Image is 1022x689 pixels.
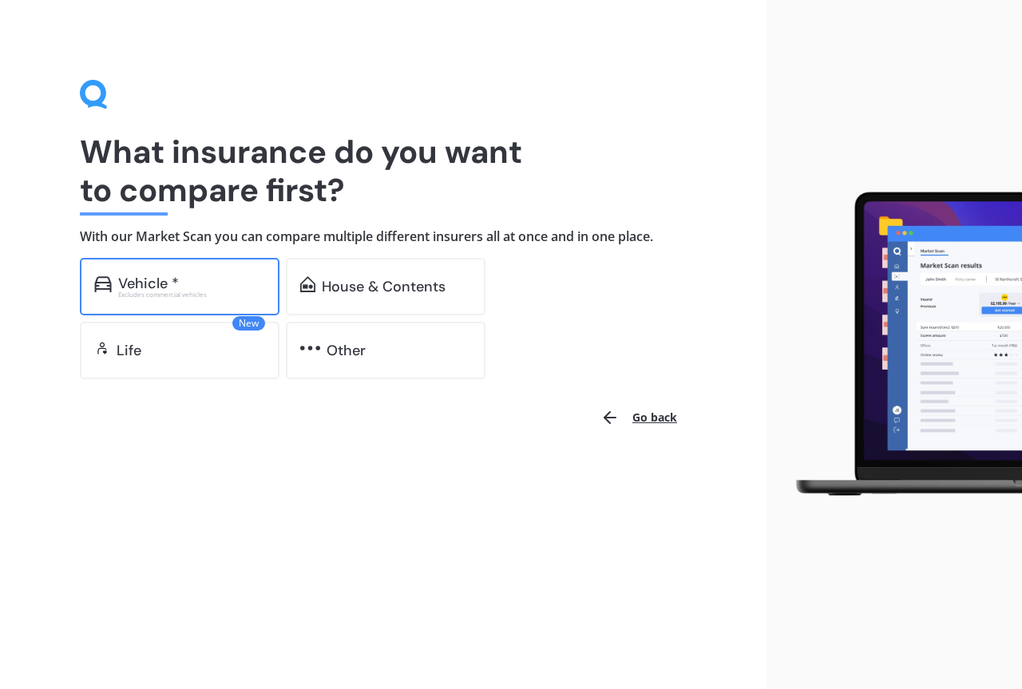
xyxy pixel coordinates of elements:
[80,228,687,245] h4: With our Market Scan you can compare multiple different insurers all at once and in one place.
[94,340,110,356] img: life.f720d6a2d7cdcd3ad642.svg
[94,276,112,292] img: car.f15378c7a67c060ca3f3.svg
[322,279,446,295] div: House & Contents
[80,133,687,209] h1: What insurance do you want to compare first?
[118,291,265,298] div: Excludes commercial vehicles
[117,343,141,358] div: Life
[327,343,366,358] div: Other
[300,340,320,356] img: other.81dba5aafe580aa69f38.svg
[118,275,179,291] div: Vehicle *
[779,185,1022,504] img: laptop.webp
[300,276,315,292] img: home-and-contents.b802091223b8502ef2dd.svg
[591,398,687,437] button: Go back
[232,316,265,331] span: New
